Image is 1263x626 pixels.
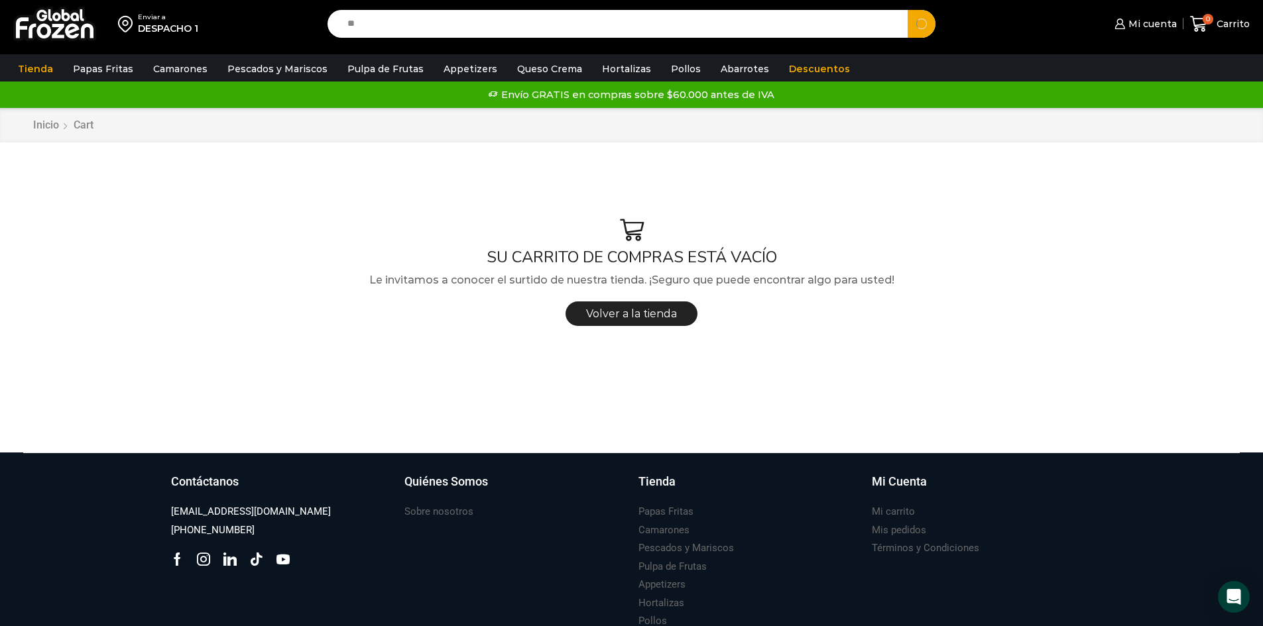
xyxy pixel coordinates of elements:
[1111,11,1176,37] a: Mi cuenta
[714,56,776,81] a: Abarrotes
[341,56,430,81] a: Pulpa de Frutas
[23,272,1240,289] p: Le invitamos a conocer el surtido de nuestra tienda. ¡Seguro que puede encontrar algo para usted!
[404,503,473,521] a: Sobre nosotros
[638,594,684,612] a: Hortalizas
[404,473,488,490] h3: Quiénes Somos
[74,119,93,131] span: Cart
[171,473,392,503] a: Contáctanos
[638,505,693,519] h3: Papas Fritas
[638,558,707,576] a: Pulpa de Frutas
[32,118,60,133] a: Inicio
[11,56,60,81] a: Tienda
[171,503,331,521] a: [EMAIL_ADDRESS][DOMAIN_NAME]
[638,596,684,610] h3: Hortalizas
[221,56,334,81] a: Pescados y Mariscos
[1125,17,1177,30] span: Mi cuenta
[872,523,926,537] h3: Mis pedidos
[511,56,589,81] a: Queso Crema
[872,473,1093,503] a: Mi Cuenta
[872,541,979,555] h3: Términos y Condiciones
[872,539,979,557] a: Términos y Condiciones
[118,13,138,35] img: address-field-icon.svg
[638,541,734,555] h3: Pescados y Mariscos
[638,473,676,490] h3: Tienda
[138,22,198,35] div: DESPACHO 1
[404,473,625,503] a: Quiénes Somos
[138,13,198,22] div: Enviar a
[908,10,935,38] button: Search button
[638,521,690,539] a: Camarones
[171,505,331,519] h3: [EMAIL_ADDRESS][DOMAIN_NAME]
[23,248,1240,267] h1: SU CARRITO DE COMPRAS ESTÁ VACÍO
[782,56,857,81] a: Descuentos
[171,521,255,539] a: [PHONE_NUMBER]
[66,56,140,81] a: Papas Fritas
[437,56,504,81] a: Appetizers
[638,578,686,592] h3: Appetizers
[1190,9,1250,40] a: 0 Carrito
[171,523,255,537] h3: [PHONE_NUMBER]
[1218,581,1250,613] div: Open Intercom Messenger
[638,523,690,537] h3: Camarones
[872,503,915,521] a: Mi carrito
[595,56,658,81] a: Hortalizas
[638,539,734,557] a: Pescados y Mariscos
[872,473,927,490] h3: Mi Cuenta
[638,560,707,574] h3: Pulpa de Frutas
[638,473,859,503] a: Tienda
[147,56,214,81] a: Camarones
[664,56,707,81] a: Pollos
[171,473,239,490] h3: Contáctanos
[872,505,915,519] h3: Mi carrito
[586,307,677,320] span: Volver a la tienda
[1203,14,1213,25] span: 0
[1213,17,1250,30] span: Carrito
[404,505,473,519] h3: Sobre nosotros
[872,521,926,539] a: Mis pedidos
[638,576,686,594] a: Appetizers
[638,503,693,521] a: Papas Fritas
[566,301,697,326] a: Volver a la tienda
